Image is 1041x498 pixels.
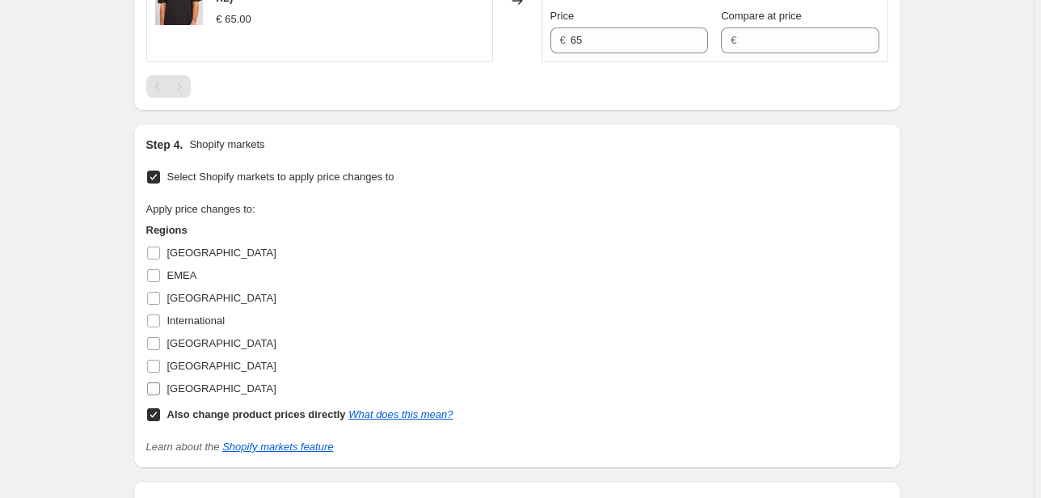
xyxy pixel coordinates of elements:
[167,382,276,395] span: [GEOGRAPHIC_DATA]
[721,10,802,22] span: Compare at price
[167,314,225,327] span: International
[146,75,191,98] nav: Pagination
[167,247,276,259] span: [GEOGRAPHIC_DATA]
[731,34,736,46] span: €
[550,10,575,22] span: Price
[348,408,453,420] a: What does this mean?
[216,11,251,27] div: € 65.00
[167,360,276,372] span: [GEOGRAPHIC_DATA]
[146,222,453,238] h3: Regions
[146,203,255,215] span: Apply price changes to:
[167,408,346,420] b: Also change product prices directly
[167,292,276,304] span: [GEOGRAPHIC_DATA]
[146,441,334,453] i: Learn about the
[167,171,394,183] span: Select Shopify markets to apply price changes to
[167,337,276,349] span: [GEOGRAPHIC_DATA]
[167,269,197,281] span: EMEA
[146,137,183,153] h2: Step 4.
[222,441,333,453] a: Shopify markets feature
[560,34,566,46] span: €
[189,137,264,153] p: Shopify markets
